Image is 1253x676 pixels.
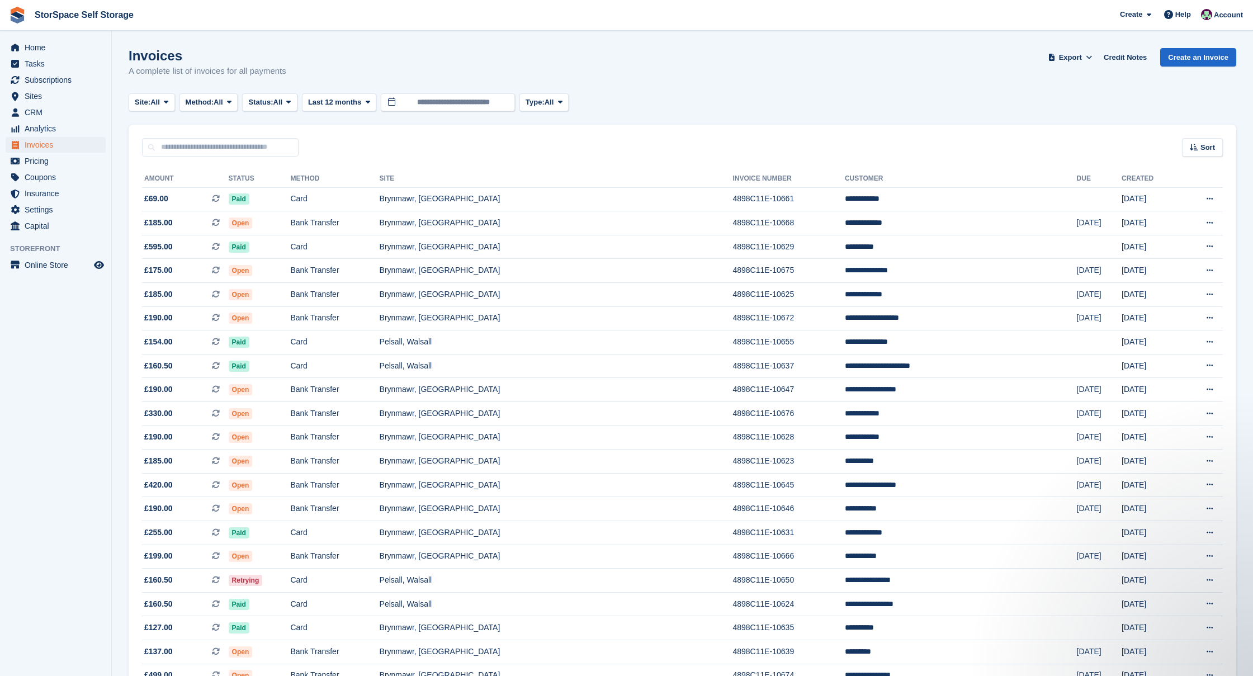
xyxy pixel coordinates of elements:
td: [DATE] [1122,473,1180,497]
td: [DATE] [1077,497,1122,521]
td: 4898C11E-10655 [732,330,845,354]
span: £175.00 [144,264,173,276]
span: £190.00 [144,384,173,395]
a: menu [6,257,106,273]
span: Tasks [25,56,92,72]
td: Brynmawr, [GEOGRAPHIC_DATA] [380,378,733,402]
td: Bank Transfer [290,545,379,569]
td: 4898C11E-10646 [732,497,845,521]
td: Card [290,330,379,354]
a: menu [6,105,106,120]
span: Open [229,265,253,276]
span: Paid [229,622,249,634]
td: Brynmawr, [GEOGRAPHIC_DATA] [380,426,733,450]
span: Open [229,313,253,324]
td: 4898C11E-10639 [732,640,845,664]
td: [DATE] [1122,545,1180,569]
td: [DATE] [1077,283,1122,307]
span: £160.50 [144,574,173,586]
span: All [214,97,223,108]
span: Open [229,456,253,467]
img: Ross Hadlington [1201,9,1212,20]
td: 4898C11E-10631 [732,521,845,545]
td: [DATE] [1122,592,1180,616]
img: stora-icon-8386f47178a22dfd0bd8f6a31ec36ba5ce8667c1dd55bd0f319d3a0aa187defe.svg [9,7,26,23]
a: Preview store [92,258,106,272]
span: £185.00 [144,289,173,300]
td: [DATE] [1122,450,1180,474]
span: Sites [25,88,92,104]
span: £420.00 [144,479,173,491]
span: Insurance [25,186,92,201]
td: Bank Transfer [290,473,379,497]
a: menu [6,88,106,104]
td: 4898C11E-10676 [732,402,845,426]
td: [DATE] [1077,473,1122,497]
span: Paid [229,361,249,372]
span: £330.00 [144,408,173,419]
a: menu [6,218,106,234]
span: Online Store [25,257,92,273]
span: £137.00 [144,646,173,658]
td: Card [290,521,379,545]
span: Subscriptions [25,72,92,88]
td: [DATE] [1077,259,1122,283]
td: [DATE] [1077,211,1122,235]
th: Customer [845,170,1077,188]
th: Due [1077,170,1122,188]
td: Brynmawr, [GEOGRAPHIC_DATA] [380,450,733,474]
span: Analytics [25,121,92,136]
td: Bank Transfer [290,211,379,235]
td: 4898C11E-10637 [732,354,845,378]
td: Pelsall, Walsall [380,330,733,354]
span: Settings [25,202,92,218]
td: [DATE] [1077,306,1122,330]
span: Paid [229,527,249,538]
td: Brynmawr, [GEOGRAPHIC_DATA] [380,259,733,283]
td: Bank Transfer [290,402,379,426]
td: 4898C11E-10645 [732,473,845,497]
span: Help [1175,9,1191,20]
span: Open [229,432,253,443]
button: Site: All [129,93,175,112]
span: Method: [186,97,214,108]
span: £127.00 [144,622,173,634]
td: Pelsall, Walsall [380,354,733,378]
td: 4898C11E-10675 [732,259,845,283]
td: 4898C11E-10629 [732,235,845,259]
span: Open [229,289,253,300]
a: menu [6,153,106,169]
span: £154.00 [144,336,173,348]
td: Brynmawr, [GEOGRAPHIC_DATA] [380,497,733,521]
td: Pelsall, Walsall [380,569,733,593]
a: menu [6,72,106,88]
td: [DATE] [1122,426,1180,450]
span: Open [229,480,253,491]
td: [DATE] [1122,378,1180,402]
td: Brynmawr, [GEOGRAPHIC_DATA] [380,402,733,426]
span: All [545,97,554,108]
td: [DATE] [1122,187,1180,211]
td: [DATE] [1077,545,1122,569]
span: CRM [25,105,92,120]
td: [DATE] [1122,354,1180,378]
td: 4898C11E-10661 [732,187,845,211]
span: £190.00 [144,312,173,324]
span: Type: [526,97,545,108]
td: Pelsall, Walsall [380,592,733,616]
td: [DATE] [1122,497,1180,521]
span: Paid [229,242,249,253]
span: Paid [229,193,249,205]
td: 4898C11E-10650 [732,569,845,593]
td: Brynmawr, [GEOGRAPHIC_DATA] [380,211,733,235]
td: [DATE] [1122,521,1180,545]
td: Card [290,354,379,378]
td: [DATE] [1122,283,1180,307]
span: £69.00 [144,193,168,205]
span: Paid [229,337,249,348]
td: Bank Transfer [290,259,379,283]
span: Create [1120,9,1142,20]
td: Brynmawr, [GEOGRAPHIC_DATA] [380,545,733,569]
th: Invoice Number [732,170,845,188]
td: Bank Transfer [290,497,379,521]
